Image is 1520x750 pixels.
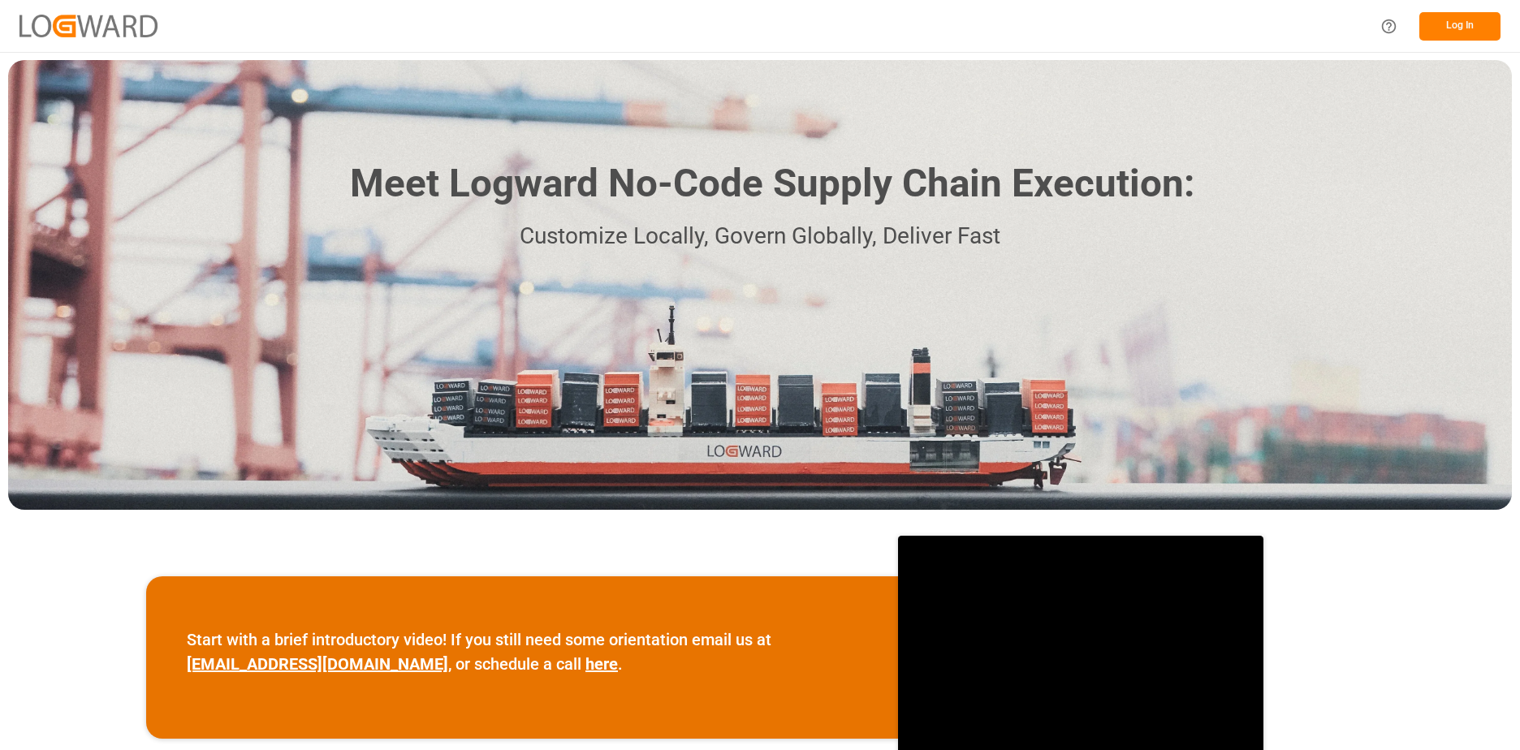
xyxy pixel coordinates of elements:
a: [EMAIL_ADDRESS][DOMAIN_NAME] [187,654,448,674]
h1: Meet Logward No-Code Supply Chain Execution: [350,155,1194,213]
img: Logward_new_orange.png [19,15,158,37]
button: Help Center [1371,8,1407,45]
a: here [585,654,618,674]
p: Customize Locally, Govern Globally, Deliver Fast [326,218,1194,255]
button: Log In [1419,12,1501,41]
p: Start with a brief introductory video! If you still need some orientation email us at , or schedu... [187,627,857,676]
